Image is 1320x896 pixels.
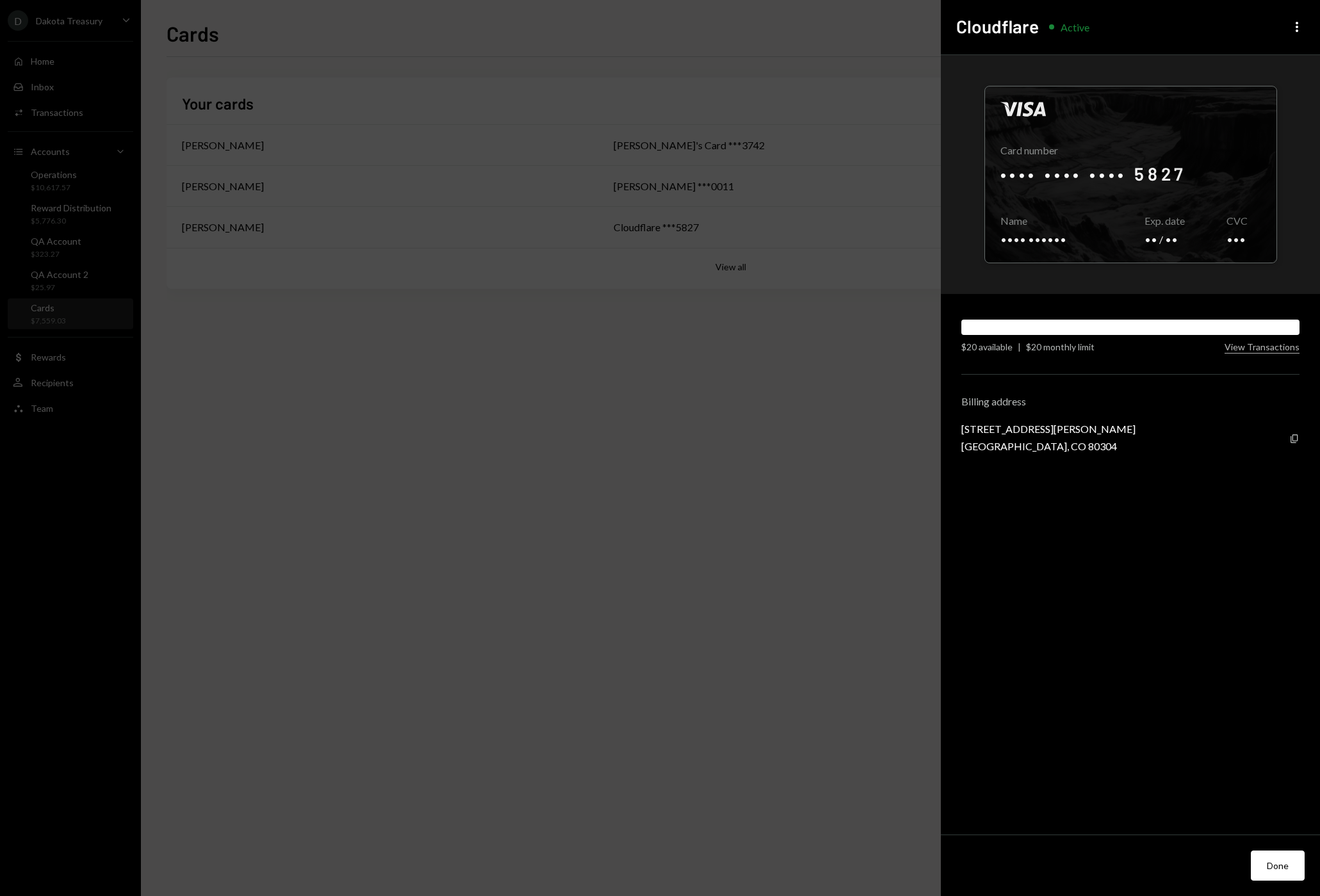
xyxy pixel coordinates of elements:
[961,395,1300,407] div: Billing address
[961,423,1136,435] div: [STREET_ADDRESS][PERSON_NAME]
[984,86,1277,263] div: Click to reveal
[1225,341,1300,354] button: View Transactions
[961,440,1136,452] div: [GEOGRAPHIC_DATA], CO 80304
[1026,340,1095,354] div: $20 monthly limit
[1061,21,1089,33] div: Active
[961,340,1013,354] div: $20 available
[1018,340,1021,354] div: |
[1251,851,1305,881] button: Done
[956,14,1039,39] h2: Cloudflare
